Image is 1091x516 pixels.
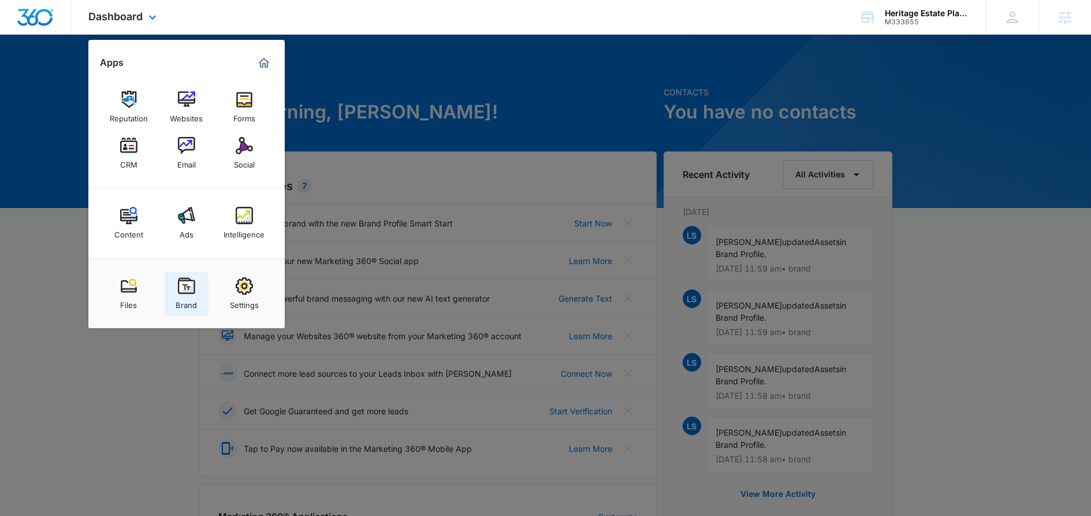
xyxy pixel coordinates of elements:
[177,154,196,169] div: Email
[176,295,197,310] div: Brand
[114,224,143,239] div: Content
[110,108,148,123] div: Reputation
[120,154,137,169] div: CRM
[107,201,151,245] a: Content
[165,201,208,245] a: Ads
[233,108,255,123] div: Forms
[885,18,969,26] div: account id
[165,272,208,315] a: Brand
[234,154,255,169] div: Social
[230,295,259,310] div: Settings
[255,54,273,72] a: Marketing 360® Dashboard
[107,272,151,315] a: Files
[222,85,266,129] a: Forms
[222,131,266,175] a: Social
[88,10,143,23] span: Dashboard
[120,295,137,310] div: Files
[180,224,193,239] div: Ads
[222,201,266,245] a: Intelligence
[224,224,265,239] div: Intelligence
[165,131,208,175] a: Email
[165,85,208,129] a: Websites
[885,9,969,18] div: account name
[222,272,266,315] a: Settings
[107,85,151,129] a: Reputation
[170,108,203,123] div: Websites
[100,57,124,68] h2: Apps
[107,131,151,175] a: CRM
